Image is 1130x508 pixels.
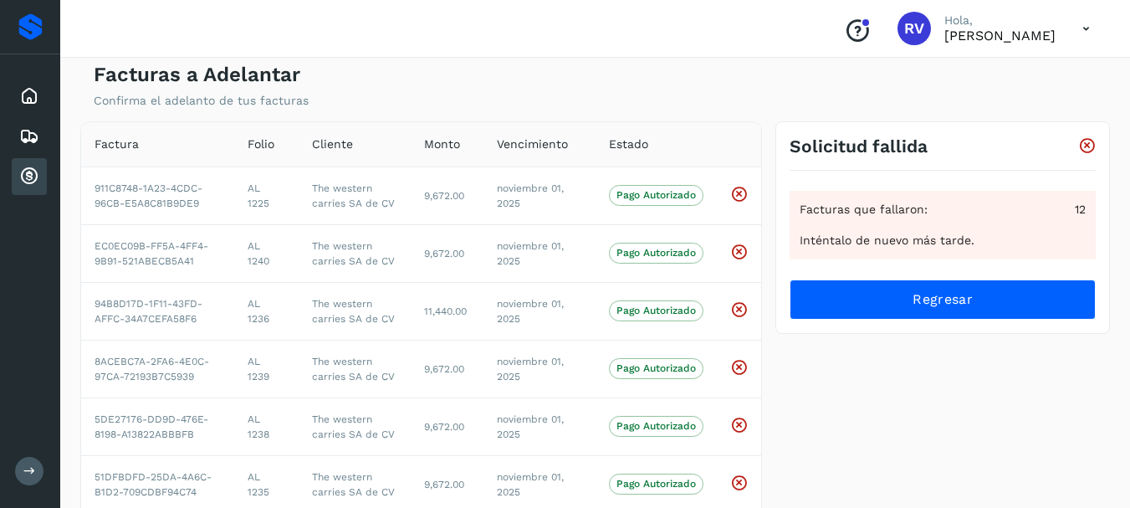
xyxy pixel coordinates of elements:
div: Inicio [12,78,47,115]
span: noviembre 01, 2025 [497,182,564,209]
p: Pago Autorizado [616,189,696,201]
h4: Facturas a Adelantar [94,63,300,87]
td: AL 1236 [234,282,298,340]
span: noviembre 01, 2025 [497,413,564,440]
span: Estado [609,136,648,153]
p: Hola, [944,13,1056,28]
td: 5DE27176-DD9D-476E-8198-A13822ABBBFB [81,398,234,455]
span: noviembre 01, 2025 [497,471,564,498]
div: Inténtalo de nuevo más tarde. [800,232,1086,249]
td: The western carries SA de CV [299,398,411,455]
span: Folio [248,136,274,153]
span: 9,672.00 [424,190,464,202]
td: AL 1238 [234,398,298,455]
span: 12 [1075,201,1086,218]
span: 9,672.00 [424,248,464,259]
td: 8ACEBC7A-2FA6-4E0C-97CA-72193B7C5939 [81,340,234,398]
span: 9,672.00 [424,363,464,375]
span: 9,672.00 [424,421,464,433]
td: The western carries SA de CV [299,167,411,224]
p: RODRIGO VELAZQUEZ ALMEYDA [944,28,1056,44]
div: Facturas que fallaron: [800,201,1086,218]
td: The western carries SA de CV [299,340,411,398]
button: Regresar [790,280,1096,320]
span: 9,672.00 [424,479,464,490]
div: Embarques [12,118,47,155]
span: 11,440.00 [424,305,467,317]
p: Pago Autorizado [616,247,696,259]
td: The western carries SA de CV [299,224,411,282]
span: Factura [95,136,139,153]
td: AL 1240 [234,224,298,282]
span: Regresar [913,290,972,309]
span: noviembre 01, 2025 [497,240,564,267]
p: Pago Autorizado [616,478,696,490]
td: 911C8748-1A23-4CDC-96CB-E5A8C81B9DE9 [81,167,234,224]
div: Cuentas por cobrar [12,158,47,195]
p: Pago Autorizado [616,362,696,374]
td: AL 1225 [234,167,298,224]
p: Pago Autorizado [616,305,696,316]
span: noviembre 01, 2025 [497,356,564,382]
td: EC0EC09B-FF5A-4FF4-9B91-521ABECB5A41 [81,224,234,282]
span: Monto [424,136,460,153]
h3: Solicitud fallida [790,136,928,157]
span: Vencimiento [497,136,568,153]
td: The western carries SA de CV [299,282,411,340]
span: Cliente [312,136,353,153]
p: Confirma el adelanto de tus facturas [94,94,309,108]
span: noviembre 01, 2025 [497,298,564,325]
td: 94B8D17D-1F11-43FD-AFFC-34A7CEFA58F6 [81,282,234,340]
p: Pago Autorizado [616,420,696,432]
td: AL 1239 [234,340,298,398]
